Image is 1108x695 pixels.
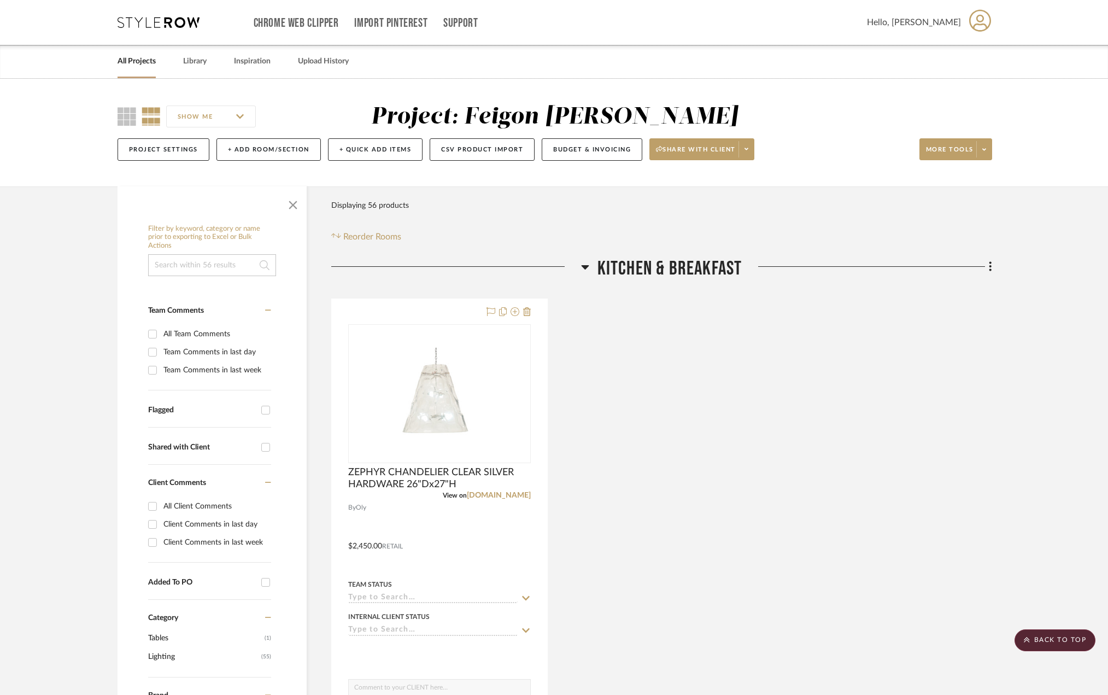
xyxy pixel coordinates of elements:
[148,307,204,314] span: Team Comments
[265,629,271,647] span: (1)
[163,343,268,361] div: Team Comments in last day
[148,479,206,487] span: Client Comments
[298,54,349,69] a: Upload History
[148,443,256,452] div: Shared with Client
[163,516,268,533] div: Client Comments in last day
[371,325,508,462] img: ZEPHYR CHANDELIER CLEAR SILVER HARDWARE 26"Dx27"H
[348,593,518,604] input: Type to Search…
[148,254,276,276] input: Search within 56 results
[1015,629,1095,651] scroll-to-top-button: BACK TO TOP
[649,138,754,160] button: Share with client
[371,106,738,129] div: Project: Feigon [PERSON_NAME]
[919,138,992,160] button: More tools
[656,145,736,162] span: Share with client
[163,498,268,515] div: All Client Comments
[331,230,402,243] button: Reorder Rooms
[430,138,535,161] button: CSV Product Import
[343,230,401,243] span: Reorder Rooms
[348,580,392,589] div: Team Status
[354,19,427,28] a: Import Pinterest
[183,54,207,69] a: Library
[163,361,268,379] div: Team Comments in last week
[118,54,156,69] a: All Projects
[597,257,742,281] span: KITCHEN & BREAKFAST
[118,138,209,161] button: Project Settings
[348,503,356,513] span: By
[254,19,339,28] a: Chrome Web Clipper
[443,19,478,28] a: Support
[349,325,530,463] div: 0
[148,647,259,666] span: Lighting
[216,138,321,161] button: + Add Room/Section
[261,648,271,665] span: (55)
[148,406,256,415] div: Flagged
[163,534,268,551] div: Client Comments in last week
[348,612,430,622] div: Internal Client Status
[926,145,974,162] span: More tools
[163,325,268,343] div: All Team Comments
[148,614,178,623] span: Category
[348,466,531,490] span: ZEPHYR CHANDELIER CLEAR SILVER HARDWARE 26"Dx27"H
[348,626,518,636] input: Type to Search…
[148,629,262,647] span: Tables
[542,138,642,161] button: Budget & Invoicing
[867,16,961,29] span: Hello, [PERSON_NAME]
[148,225,276,250] h6: Filter by keyword, category or name prior to exporting to Excel or Bulk Actions
[356,503,366,513] span: Oly
[443,492,467,499] span: View on
[467,492,531,499] a: [DOMAIN_NAME]
[328,138,423,161] button: + Quick Add Items
[282,192,304,214] button: Close
[234,54,271,69] a: Inspiration
[148,578,256,587] div: Added To PO
[331,195,409,217] div: Displaying 56 products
